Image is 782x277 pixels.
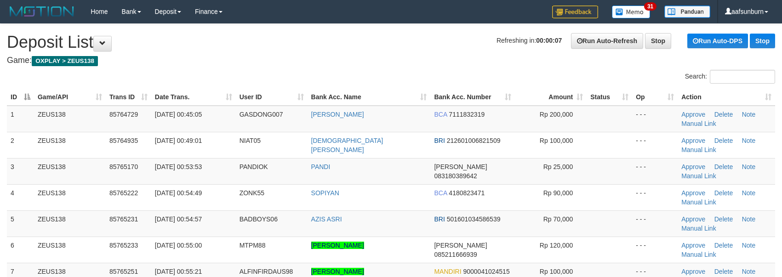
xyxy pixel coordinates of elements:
a: Note [742,163,756,170]
img: Button%20Memo.svg [612,6,651,18]
span: [DATE] 00:45:05 [155,111,202,118]
a: Manual Link [681,198,716,206]
span: 85764935 [109,137,138,144]
span: 85765170 [109,163,138,170]
a: Approve [681,215,705,223]
a: Approve [681,163,705,170]
h1: Deposit List [7,33,775,51]
a: Delete [714,137,733,144]
span: PANDIOK [240,163,268,170]
a: SOPIYAN [311,189,339,197]
span: BCA [434,111,447,118]
td: 6 [7,237,34,263]
a: Manual Link [681,172,716,180]
span: [DATE] 00:55:00 [155,242,202,249]
td: ZEUS138 [34,184,106,210]
span: Rp 90,000 [543,189,573,197]
a: Manual Link [681,225,716,232]
th: Action: activate to sort column ascending [678,89,775,106]
td: 4 [7,184,34,210]
span: GASDONG007 [240,111,283,118]
a: Note [742,215,756,223]
a: PANDI [311,163,331,170]
a: Stop [645,33,671,49]
strong: 00:00:07 [536,37,562,44]
a: [PERSON_NAME] [311,268,364,275]
td: - - - [632,210,678,237]
input: Search: [710,70,775,84]
span: [PERSON_NAME] [434,242,487,249]
td: ZEUS138 [34,237,106,263]
img: Feedback.jpg [552,6,598,18]
th: Bank Acc. Number: activate to sort column ascending [430,89,515,106]
span: Copy 085211666939 to clipboard [434,251,477,258]
a: Note [742,137,756,144]
span: Rp 100,000 [540,137,573,144]
span: BRI [434,137,445,144]
span: BCA [434,189,447,197]
span: [DATE] 00:53:53 [155,163,202,170]
img: MOTION_logo.png [7,5,77,18]
td: ZEUS138 [34,132,106,158]
td: 5 [7,210,34,237]
td: - - - [632,132,678,158]
span: Copy 501601034586539 to clipboard [447,215,501,223]
span: NIAT05 [240,137,261,144]
th: Bank Acc. Name: activate to sort column ascending [308,89,431,106]
td: - - - [632,184,678,210]
label: Search: [685,70,775,84]
a: [PERSON_NAME] [311,242,364,249]
a: Manual Link [681,146,716,153]
th: User ID: activate to sort column ascending [236,89,308,106]
span: Copy 7111832319 to clipboard [449,111,485,118]
span: Copy 9000041024515 to clipboard [463,268,509,275]
span: 85765233 [109,242,138,249]
span: 85765251 [109,268,138,275]
span: [DATE] 00:55:21 [155,268,202,275]
h4: Game: [7,56,775,65]
span: Rp 25,000 [543,163,573,170]
span: 85764729 [109,111,138,118]
a: Note [742,268,756,275]
td: - - - [632,158,678,184]
a: Run Auto-Refresh [571,33,643,49]
span: ZONK55 [240,189,264,197]
span: ALFINFIRDAUS98 [240,268,293,275]
a: Approve [681,111,705,118]
a: Delete [714,163,733,170]
span: [PERSON_NAME] [434,163,487,170]
a: Note [742,242,756,249]
img: panduan.png [664,6,710,18]
span: Copy 4180823471 to clipboard [449,189,485,197]
span: [DATE] 00:54:49 [155,189,202,197]
a: Delete [714,189,733,197]
span: [DATE] 00:49:01 [155,137,202,144]
span: Copy 212601006821509 to clipboard [447,137,501,144]
td: - - - [632,237,678,263]
span: [DATE] 00:54:57 [155,215,202,223]
span: Refreshing in: [497,37,562,44]
th: Date Trans.: activate to sort column ascending [151,89,236,106]
span: Rp 70,000 [543,215,573,223]
a: Run Auto-DPS [687,34,748,48]
a: Approve [681,268,705,275]
th: Amount: activate to sort column ascending [515,89,587,106]
a: Approve [681,189,705,197]
td: 2 [7,132,34,158]
a: Note [742,111,756,118]
span: Rp 120,000 [540,242,573,249]
span: BADBOYS06 [240,215,278,223]
a: AZIS ASRI [311,215,342,223]
th: Trans ID: activate to sort column ascending [106,89,151,106]
th: ID: activate to sort column descending [7,89,34,106]
a: Delete [714,215,733,223]
a: Manual Link [681,251,716,258]
span: 85765231 [109,215,138,223]
span: Rp 200,000 [540,111,573,118]
a: Delete [714,111,733,118]
th: Status: activate to sort column ascending [587,89,632,106]
td: ZEUS138 [34,210,106,237]
th: Game/API: activate to sort column ascending [34,89,106,106]
span: MANDIRI [434,268,461,275]
th: Op: activate to sort column ascending [632,89,678,106]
